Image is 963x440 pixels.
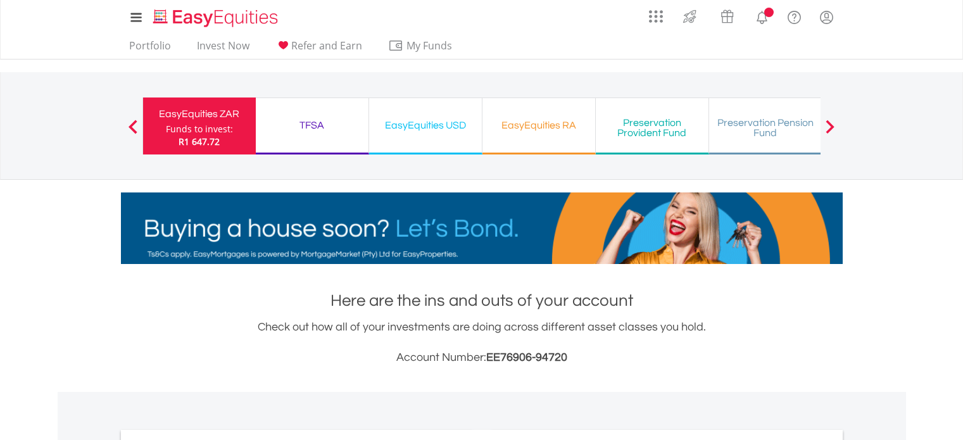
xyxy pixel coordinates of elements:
[151,8,283,28] img: EasyEquities_Logo.png
[179,135,220,148] span: R1 647.72
[679,6,700,27] img: thrive-v2.svg
[148,3,283,28] a: Home page
[486,351,567,363] span: EE76906-94720
[291,39,362,53] span: Refer and Earn
[717,118,814,138] div: Preservation Pension Fund
[121,192,843,264] img: EasyMortage Promotion Banner
[151,105,248,123] div: EasyEquities ZAR
[121,349,843,367] h3: Account Number:
[166,123,233,135] div: Funds to invest:
[121,289,843,312] h1: Here are the ins and outs of your account
[124,39,176,59] a: Portfolio
[649,9,663,23] img: grid-menu-icon.svg
[192,39,255,59] a: Invest Now
[708,3,746,27] a: Vouchers
[388,37,471,54] span: My Funds
[641,3,671,23] a: AppsGrid
[778,3,810,28] a: FAQ's and Support
[121,318,843,367] div: Check out how all of your investments are doing across different asset classes you hold.
[263,116,361,134] div: TFSA
[746,3,778,28] a: Notifications
[377,116,474,134] div: EasyEquities USD
[270,39,367,59] a: Refer and Earn
[490,116,588,134] div: EasyEquities RA
[717,6,738,27] img: vouchers-v2.svg
[810,3,843,31] a: My Profile
[603,118,701,138] div: Preservation Provident Fund
[120,126,146,139] button: Previous
[817,126,843,139] button: Next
